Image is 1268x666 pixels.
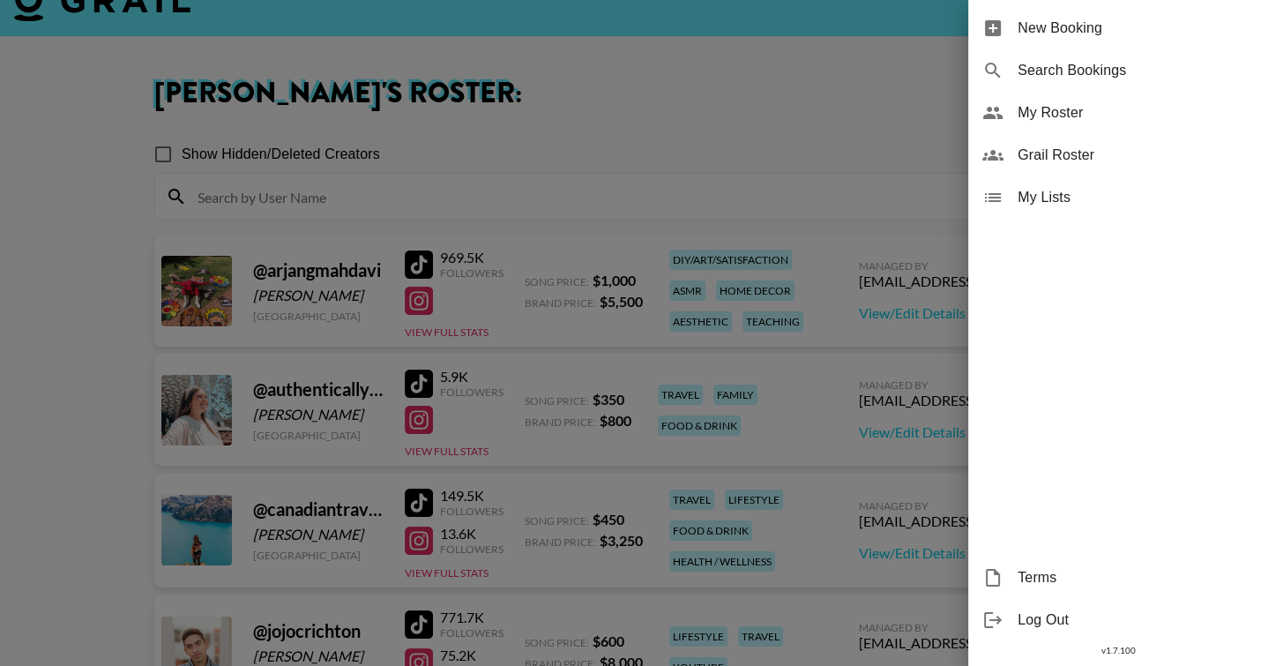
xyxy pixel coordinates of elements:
span: Log Out [1018,610,1254,631]
div: Terms [968,557,1268,599]
span: Grail Roster [1018,145,1254,166]
span: My Roster [1018,102,1254,123]
span: Search Bookings [1018,60,1254,81]
div: Search Bookings [968,49,1268,92]
div: New Booking [968,7,1268,49]
span: New Booking [1018,18,1254,39]
span: Terms [1018,567,1254,588]
div: v 1.7.100 [968,641,1268,660]
div: My Lists [968,176,1268,219]
span: My Lists [1018,187,1254,208]
div: Log Out [968,599,1268,641]
div: Grail Roster [968,134,1268,176]
div: My Roster [968,92,1268,134]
